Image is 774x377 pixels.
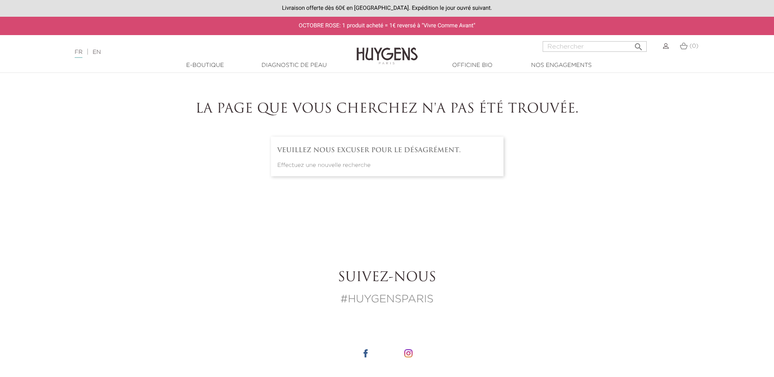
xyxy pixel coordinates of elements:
[690,43,699,49] span: (0)
[253,61,335,70] a: Diagnostic de peau
[93,49,101,55] a: EN
[277,161,497,170] p: Effectuez une nouvelle recherche
[161,270,614,286] h2: Suivez-nous
[631,39,646,50] button: 
[404,349,413,357] img: icone instagram
[277,146,497,154] h4: Veuillez nous excuser pour le désagrément.
[75,49,82,58] a: FR
[164,61,246,70] a: E-Boutique
[357,34,418,66] img: Huygens
[361,349,370,357] img: icone facebook
[161,292,614,308] p: #HUYGENSPARIS
[161,102,614,117] h1: La page que vous cherchez n'a pas été trouvée.
[71,47,316,57] div: |
[543,41,647,52] input: Rechercher
[634,40,643,49] i: 
[521,61,602,70] a: Nos engagements
[432,61,513,70] a: Officine Bio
